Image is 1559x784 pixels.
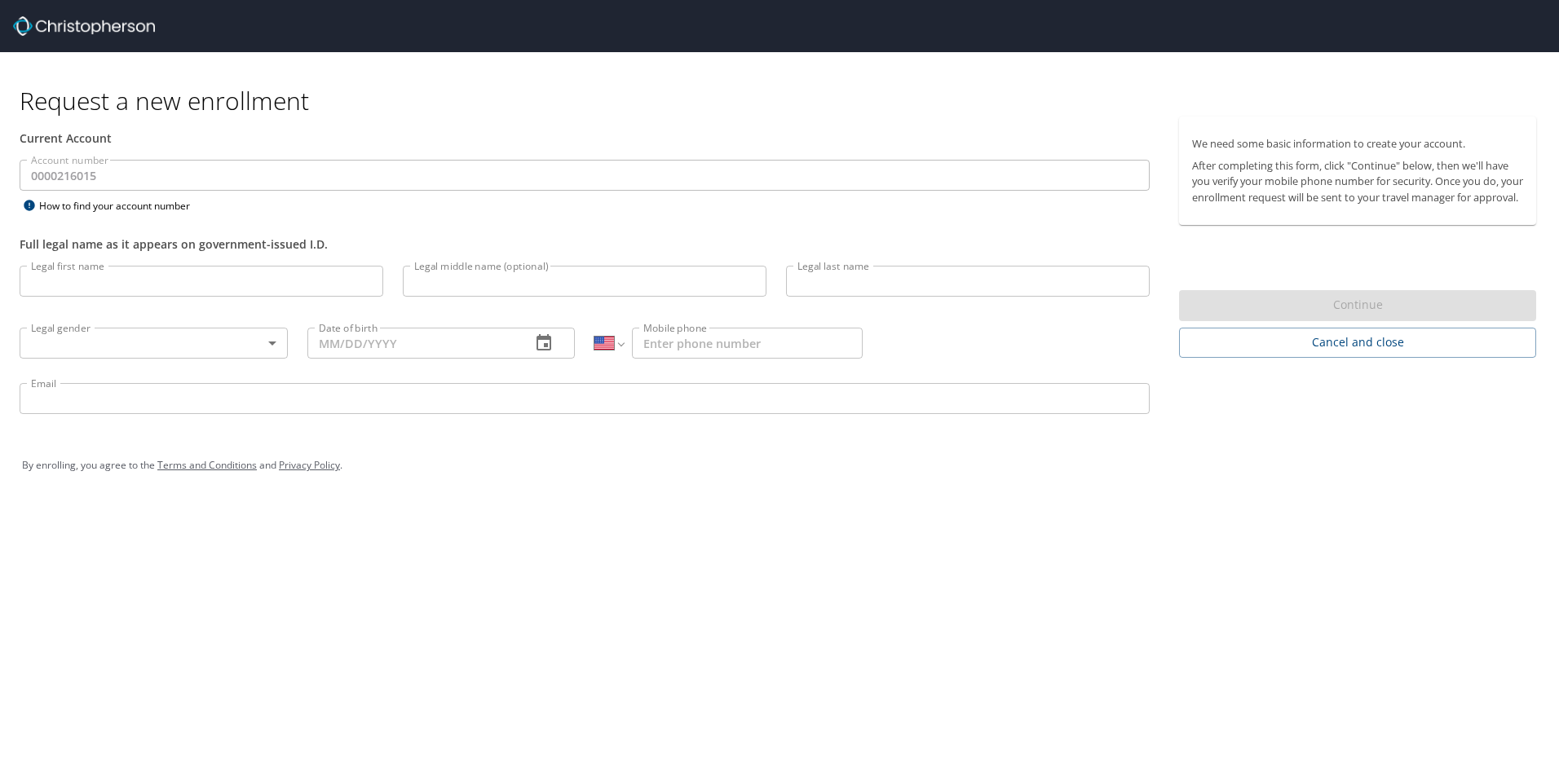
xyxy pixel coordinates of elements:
input: Enter phone number [632,328,863,359]
div: Full legal name as it appears on government-issued I.D. [20,236,1150,253]
span: Cancel and close [1192,333,1523,353]
a: Privacy Policy [279,458,340,472]
div: Current Account [20,130,1150,147]
p: After completing this form, click "Continue" below, then we'll have you verify your mobile phone ... [1192,158,1523,205]
button: Cancel and close [1179,328,1536,358]
p: We need some basic information to create your account. [1192,136,1523,152]
input: MM/DD/YYYY [307,328,519,359]
div: By enrolling, you agree to the and . [22,445,1537,486]
div: How to find your account number [20,196,223,216]
h1: Request a new enrollment [20,85,1549,117]
img: cbt logo [13,16,155,36]
div: ​ [20,328,288,359]
a: Terms and Conditions [157,458,257,472]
